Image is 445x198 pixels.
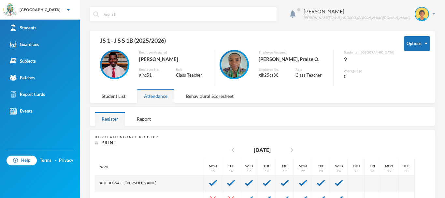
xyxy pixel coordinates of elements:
div: Thu [264,164,270,169]
div: [PERSON_NAME][EMAIL_ADDRESS][PERSON_NAME][DOMAIN_NAME] [304,15,410,20]
div: 26 [370,169,374,174]
div: Tue [228,164,234,169]
a: Help [7,156,37,165]
div: Mon [385,164,393,169]
div: 15 [211,169,215,174]
div: Student List [95,89,132,103]
div: JS 1 - J S S 1B (2025/2026) [95,36,394,50]
div: Events [10,108,33,114]
div: Mon [299,164,307,169]
div: Fri [282,164,287,169]
div: Register [95,112,125,126]
div: glh25cs30 [259,72,286,79]
div: 29 [387,169,391,174]
div: 17 [247,169,251,174]
div: Adebowale, [PERSON_NAME] [95,175,204,191]
div: [PERSON_NAME], Praise O. [259,55,329,63]
a: Terms [40,157,51,164]
span: Print [101,140,117,145]
img: search [93,11,99,17]
button: Options [404,36,430,51]
div: [PERSON_NAME] [139,55,209,63]
div: Fri [370,164,375,169]
div: Students in [GEOGRAPHIC_DATA] [344,50,394,55]
div: Employee No. [139,67,166,72]
img: EMPLOYEE [102,52,128,78]
div: 18 [265,169,269,174]
div: Name [95,159,204,175]
div: Role [176,67,209,72]
div: 19 [283,169,287,174]
div: 25 [354,169,358,174]
img: STUDENT [415,8,428,21]
div: Employee Assigned [259,50,329,55]
div: Guardians [10,41,39,48]
div: Batches [10,74,35,81]
div: Tue [403,164,409,169]
span: Batch Attendance Register [95,135,158,139]
div: Class Teacher [295,72,328,79]
div: Wed [335,164,343,169]
div: Attendance [137,89,174,103]
div: 22 [301,169,305,174]
div: Class Teacher [176,72,209,79]
div: Wed [245,164,253,169]
div: Role [295,67,328,72]
div: Thu [353,164,360,169]
div: 24 [337,169,341,174]
img: EMPLOYEE [221,52,247,78]
div: 23 [319,169,323,174]
div: Average Age [344,69,394,73]
div: [GEOGRAPHIC_DATA] [20,7,61,13]
div: 16 [229,169,233,174]
div: Report [130,112,158,126]
div: · [55,157,56,164]
i: chevron_right [288,146,296,154]
div: Employee Assigned [139,50,209,55]
div: Employee No. [259,67,286,72]
div: 30 [405,169,409,174]
div: Mon [209,164,217,169]
div: glhc51 [139,72,166,79]
div: Report Cards [10,91,45,98]
input: Search [103,7,273,22]
div: 9 [344,55,394,63]
a: Privacy [59,157,73,164]
i: chevron_left [229,146,237,154]
div: Students [10,24,36,31]
div: [PERSON_NAME] [304,8,410,15]
div: Subjects [10,58,36,65]
img: logo [4,4,17,17]
div: 0 [344,73,394,80]
div: Behavioural Scoresheet [179,89,240,103]
div: Tue [318,164,324,169]
div: [DATE] [254,146,271,154]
